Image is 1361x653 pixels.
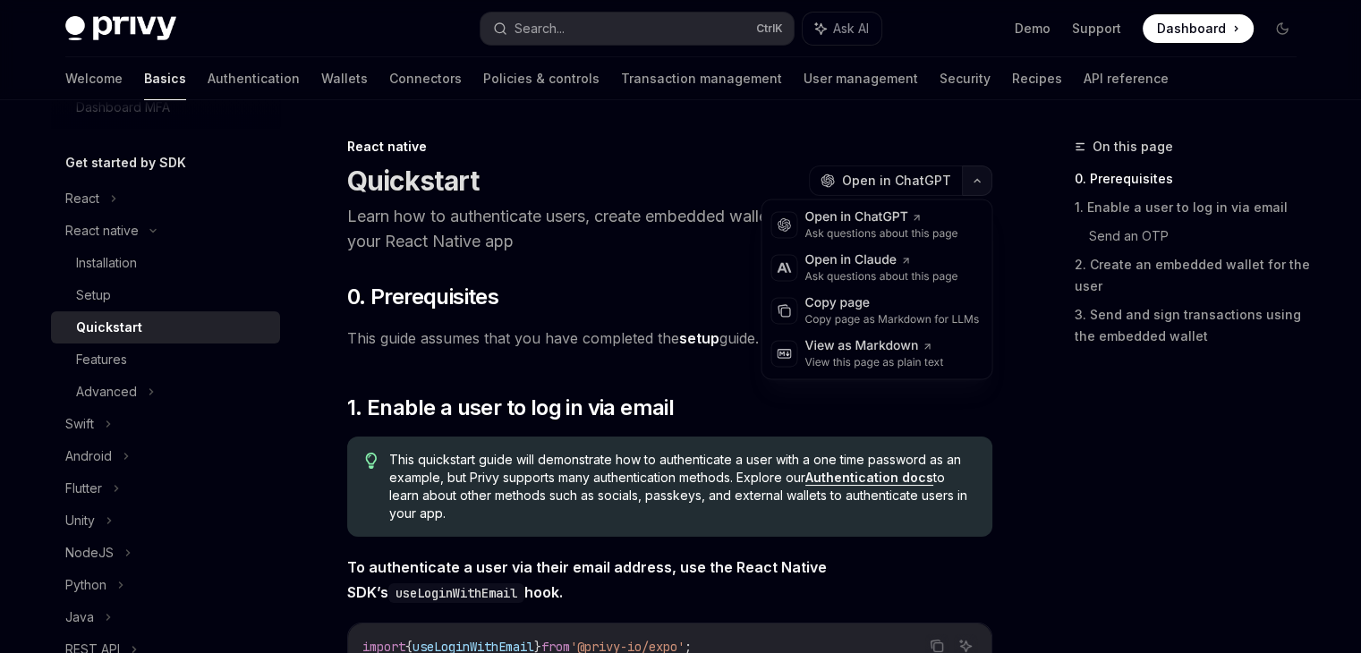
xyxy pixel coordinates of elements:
div: Advanced [76,381,137,403]
a: Transaction management [621,57,782,100]
div: Open in ChatGPT [804,208,957,226]
h1: Quickstart [347,165,480,197]
strong: To authenticate a user via their email address, use the React Native SDK’s hook. [347,558,827,601]
div: Open in Claude [804,251,957,269]
div: Swift [65,413,94,435]
a: 3. Send and sign transactions using the embedded wallet [1075,301,1311,351]
span: Ask AI [833,20,869,38]
div: View this page as plain text [804,355,943,369]
div: React native [65,220,139,242]
div: Quickstart [76,317,142,338]
div: NodeJS [65,542,114,564]
div: Installation [76,252,137,274]
a: Wallets [321,57,368,100]
span: On this page [1093,136,1173,157]
img: dark logo [65,16,176,41]
a: Setup [51,279,280,311]
h5: Get started by SDK [65,152,186,174]
span: Dashboard [1157,20,1226,38]
div: Copy page as Markdown for LLMs [804,312,979,326]
a: 0. Prerequisites [1075,165,1311,193]
button: Ask AI [803,13,881,45]
a: Authentication [208,57,300,100]
div: Flutter [65,478,102,499]
div: Unity [65,510,95,531]
div: Ask questions about this page [804,269,957,284]
span: Ctrl K [756,21,783,36]
a: 1. Enable a user to log in via email [1075,193,1311,222]
button: Toggle dark mode [1268,14,1297,43]
div: Features [76,349,127,370]
button: Search...CtrlK [481,13,794,45]
div: Search... [515,18,565,39]
a: Security [940,57,991,100]
a: Send an OTP [1089,222,1311,250]
svg: Tip [365,453,378,469]
a: User management [804,57,918,100]
div: Python [65,574,106,596]
a: Basics [144,57,186,100]
div: Ask questions about this page [804,226,957,241]
div: Copy page [804,294,979,312]
a: Demo [1015,20,1051,38]
a: Features [51,343,280,376]
div: React native [347,138,992,156]
div: Setup [76,284,111,306]
a: setup [679,329,719,348]
span: This quickstart guide will demonstrate how to authenticate a user with a one time password as an ... [389,451,974,522]
code: useLoginWithEmail [388,583,524,603]
a: Recipes [1012,57,1062,100]
span: This guide assumes that you have completed the guide. [347,326,992,351]
a: Dashboard [1143,14,1254,43]
a: Policies & controls [483,57,600,100]
div: Java [65,606,94,628]
div: Android [65,445,112,467]
a: API reference [1084,57,1169,100]
button: Open in ChatGPT [809,165,962,196]
div: React [65,188,99,209]
span: 1. Enable a user to log in via email [347,394,674,422]
a: 2. Create an embedded wallet for the user [1075,250,1311,301]
a: Quickstart [51,311,280,343]
a: Authentication docs [805,470,933,486]
div: View as Markdown [804,337,943,355]
a: Installation [51,247,280,279]
p: Learn how to authenticate users, create embedded wallets, and send transactions in your React Nat... [347,204,992,254]
a: Support [1072,20,1121,38]
span: Open in ChatGPT [842,172,951,190]
span: 0. Prerequisites [347,283,498,311]
a: Connectors [389,57,462,100]
a: Welcome [65,57,123,100]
